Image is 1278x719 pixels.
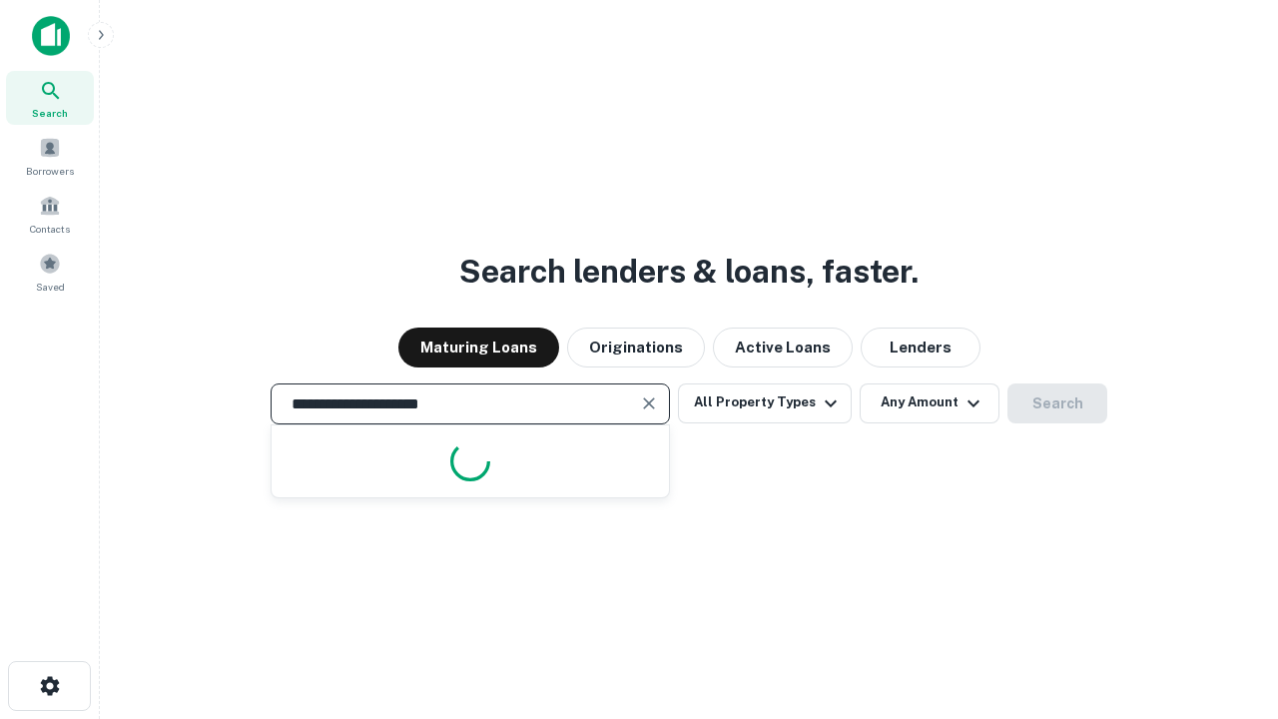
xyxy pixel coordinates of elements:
[36,279,65,295] span: Saved
[6,129,94,183] a: Borrowers
[861,328,980,367] button: Lenders
[6,71,94,125] a: Search
[26,163,74,179] span: Borrowers
[30,221,70,237] span: Contacts
[678,383,852,423] button: All Property Types
[635,389,663,417] button: Clear
[398,328,559,367] button: Maturing Loans
[32,105,68,121] span: Search
[567,328,705,367] button: Originations
[713,328,853,367] button: Active Loans
[6,245,94,299] a: Saved
[6,187,94,241] a: Contacts
[459,248,919,296] h3: Search lenders & loans, faster.
[1178,559,1278,655] iframe: Chat Widget
[32,16,70,56] img: capitalize-icon.png
[860,383,999,423] button: Any Amount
